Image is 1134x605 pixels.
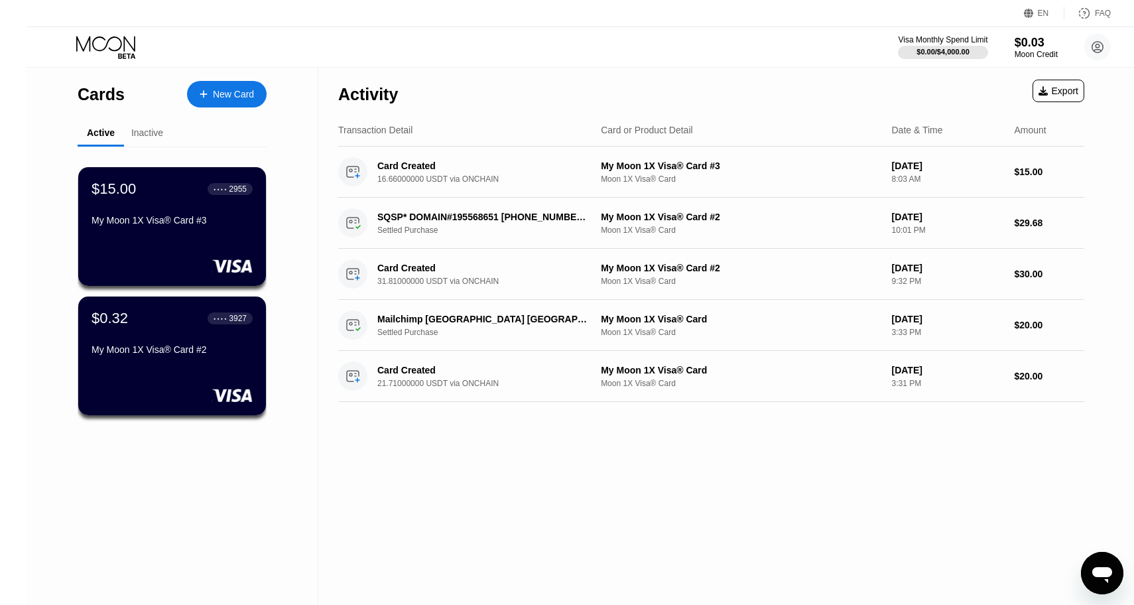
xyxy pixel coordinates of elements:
[338,351,1084,402] div: Card Created21.71000000 USDT via ONCHAINMy Moon 1X Visa® CardMoon 1X Visa® Card[DATE]3:31 PM$20.00
[377,174,604,184] div: 16.66000000 USDT via ONCHAIN
[1015,36,1058,59] div: $0.03Moon Credit
[1039,86,1078,96] div: Export
[891,174,1003,184] div: 8:03 AM
[1014,269,1084,279] div: $30.00
[131,127,163,138] div: Inactive
[601,328,881,337] div: Moon 1X Visa® Card
[92,310,128,327] div: $0.32
[601,161,881,171] div: My Moon 1X Visa® Card #3
[87,127,115,138] div: Active
[898,35,987,44] div: Visa Monthly Spend Limit
[1014,125,1046,135] div: Amount
[891,277,1003,286] div: 9:32 PM
[601,365,881,375] div: My Moon 1X Visa® Card
[891,161,1003,171] div: [DATE]
[601,277,881,286] div: Moon 1X Visa® Card
[377,277,604,286] div: 31.81000000 USDT via ONCHAIN
[187,81,267,107] div: New Card
[891,379,1003,388] div: 3:31 PM
[891,212,1003,222] div: [DATE]
[891,226,1003,235] div: 10:01 PM
[338,125,412,135] div: Transaction Detail
[92,344,253,355] div: My Moon 1X Visa® Card #2
[92,180,136,198] div: $15.00
[891,314,1003,324] div: [DATE]
[1038,9,1049,18] div: EN
[601,263,881,273] div: My Moon 1X Visa® Card #2
[1095,9,1111,18] div: FAQ
[1014,167,1084,177] div: $15.00
[1024,7,1064,20] div: EN
[1014,371,1084,381] div: $20.00
[338,198,1084,249] div: SQSP* DOMAIN#195568651 [PHONE_NUMBER] USSettled PurchaseMy Moon 1X Visa® Card #2Moon 1X Visa® Car...
[891,365,1003,375] div: [DATE]
[601,125,693,135] div: Card or Product Detail
[916,48,970,56] div: $0.00 / $4,000.00
[338,85,398,104] div: Activity
[338,147,1084,198] div: Card Created16.66000000 USDT via ONCHAINMy Moon 1X Visa® Card #3Moon 1X Visa® Card[DATE]8:03 AM$1...
[1015,36,1058,50] div: $0.03
[78,85,125,104] div: Cards
[214,316,227,320] div: ● ● ● ●
[891,125,942,135] div: Date & Time
[377,314,588,324] div: Mailchimp [GEOGRAPHIC_DATA] [GEOGRAPHIC_DATA]
[338,249,1084,300] div: Card Created31.81000000 USDT via ONCHAINMy Moon 1X Visa® Card #2Moon 1X Visa® Card[DATE]9:32 PM$3...
[601,174,881,184] div: Moon 1X Visa® Card
[377,365,588,375] div: Card Created
[1064,7,1111,20] div: FAQ
[377,263,588,273] div: Card Created
[78,297,266,415] div: $0.32● ● ● ●3927My Moon 1X Visa® Card #2
[229,314,247,323] div: 3927
[891,263,1003,273] div: [DATE]
[891,328,1003,337] div: 3:33 PM
[377,161,588,171] div: Card Created
[1033,80,1084,102] div: Export
[377,379,604,388] div: 21.71000000 USDT via ONCHAIN
[338,300,1084,351] div: Mailchimp [GEOGRAPHIC_DATA] [GEOGRAPHIC_DATA]Settled PurchaseMy Moon 1X Visa® CardMoon 1X Visa® C...
[601,379,881,388] div: Moon 1X Visa® Card
[601,314,881,324] div: My Moon 1X Visa® Card
[377,212,588,222] div: SQSP* DOMAIN#195568651 [PHONE_NUMBER] US
[898,35,987,59] div: Visa Monthly Spend Limit$0.00/$4,000.00
[601,212,881,222] div: My Moon 1X Visa® Card #2
[601,226,881,235] div: Moon 1X Visa® Card
[1014,320,1084,330] div: $20.00
[377,328,604,337] div: Settled Purchase
[1014,218,1084,228] div: $29.68
[92,215,253,226] div: My Moon 1X Visa® Card #3
[214,187,227,191] div: ● ● ● ●
[1015,50,1058,59] div: Moon Credit
[377,226,604,235] div: Settled Purchase
[213,89,254,100] div: New Card
[78,167,266,286] div: $15.00● ● ● ●2955My Moon 1X Visa® Card #3
[1081,552,1123,594] iframe: Button to launch messaging window
[229,184,247,194] div: 2955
